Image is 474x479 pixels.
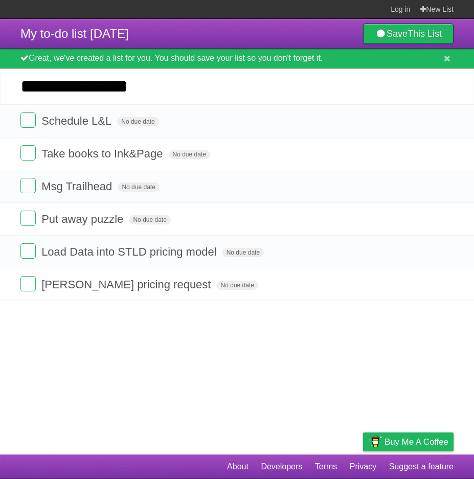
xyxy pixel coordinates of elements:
label: Done [20,243,36,259]
span: Take books to Ink&Page [41,147,165,160]
b: This List [408,29,442,39]
span: [PERSON_NAME] pricing request [41,278,213,291]
span: No due date [222,248,264,257]
label: Done [20,211,36,226]
img: Buy me a coffee [368,433,382,450]
span: Schedule L&L [41,115,114,127]
span: No due date [217,281,258,290]
label: Done [20,112,36,128]
span: Buy me a coffee [385,433,448,451]
a: Privacy [350,457,376,476]
span: Msg Trailhead [41,180,115,193]
a: Developers [261,457,302,476]
label: Done [20,145,36,161]
span: No due date [117,117,159,126]
a: Terms [315,457,337,476]
a: SaveThis List [363,24,454,44]
a: Suggest a feature [389,457,454,476]
a: Buy me a coffee [363,432,454,451]
span: No due date [129,215,170,224]
span: No due date [169,150,210,159]
span: No due date [118,183,159,192]
label: Done [20,276,36,291]
span: My to-do list [DATE] [20,27,129,40]
label: Done [20,178,36,193]
span: Load Data into STLD pricing model [41,245,219,258]
a: About [227,457,249,476]
span: Put away puzzle [41,213,126,225]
